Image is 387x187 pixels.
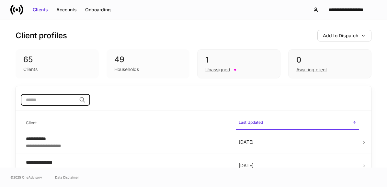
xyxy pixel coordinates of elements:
div: 0Awaiting client [288,49,371,78]
button: Clients [28,5,52,15]
h6: Last Updated [239,119,263,125]
div: Accounts [56,6,77,13]
span: Client [23,116,231,130]
div: Households [114,66,139,73]
div: 1Unassigned [197,49,280,78]
div: 1 [205,55,272,65]
div: Awaiting client [296,66,327,73]
div: 65 [23,54,91,65]
h3: Client profiles [16,30,67,41]
h6: Client [26,120,37,126]
div: Clients [23,66,38,73]
span: Last Updated [236,116,359,130]
button: Add to Dispatch [317,30,371,41]
a: Data Disclaimer [55,175,79,180]
div: Unassigned [205,66,230,73]
button: Accounts [52,5,81,15]
div: 0 [296,55,363,65]
p: [DATE] [239,162,356,169]
p: [DATE] [239,139,356,145]
div: Onboarding [85,6,111,13]
div: Clients [33,6,48,13]
button: Onboarding [81,5,115,15]
div: Add to Dispatch [323,32,358,39]
span: © 2025 OneAdvisory [10,175,42,180]
div: 49 [114,54,182,65]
